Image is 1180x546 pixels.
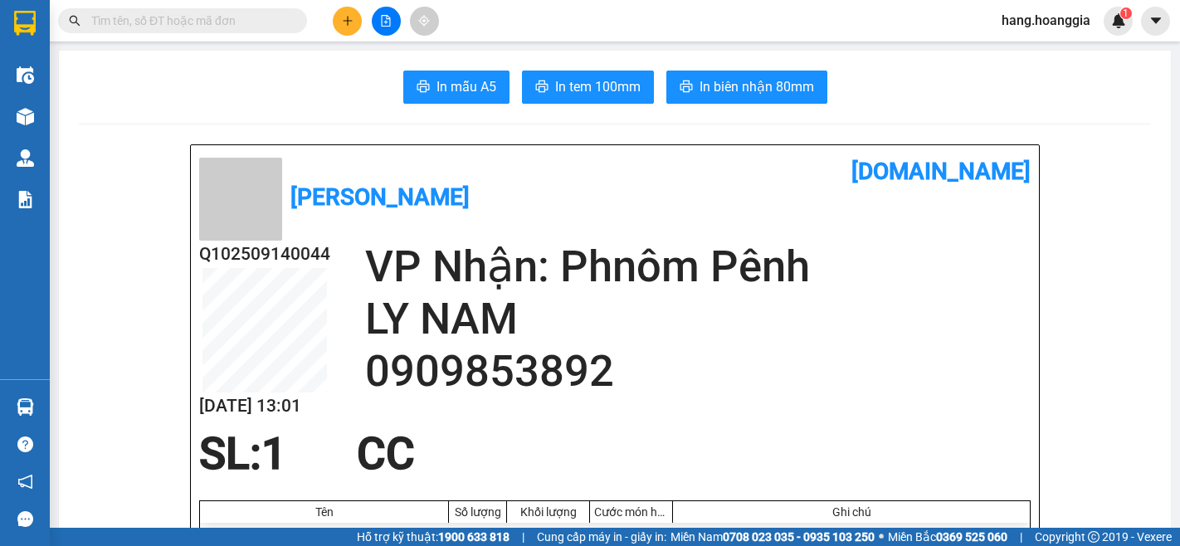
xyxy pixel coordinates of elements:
img: solution-icon [17,191,34,208]
button: file-add [372,7,401,36]
div: Số lượng [453,505,502,519]
div: Cước món hàng [594,505,668,519]
strong: 1900 633 818 [438,530,510,544]
input: Tìm tên, số ĐT hoặc mã đơn [91,12,287,30]
img: warehouse-icon [17,108,34,125]
img: warehouse-icon [17,398,34,416]
span: Cung cấp máy in - giấy in: [537,528,666,546]
img: icon-new-feature [1111,13,1126,28]
span: aim [418,15,430,27]
h2: [DATE] 13:01 [199,392,330,420]
div: CC [347,429,425,479]
span: | [1020,528,1022,546]
img: warehouse-icon [17,66,34,84]
span: copyright [1088,531,1100,543]
span: printer [417,80,430,95]
span: printer [535,80,549,95]
div: Ghi chú [677,505,1026,519]
sup: 1 [1120,7,1132,19]
div: Tên [204,505,444,519]
span: | [522,528,524,546]
span: 1 [261,428,286,480]
h2: 0909853892 [365,345,1031,397]
span: caret-down [1148,13,1163,28]
button: caret-down [1141,7,1170,36]
h2: Q102509140044 [199,241,330,268]
span: ⚪️ [879,534,884,540]
b: [PERSON_NAME] [290,183,470,211]
span: In tem 100mm [555,76,641,97]
span: Miền Bắc [888,528,1007,546]
span: In biên nhận 80mm [700,76,814,97]
span: Hỗ trợ kỹ thuật: [357,528,510,546]
span: message [17,511,33,527]
span: Miền Nam [670,528,875,546]
span: hang.hoanggia [988,10,1104,31]
h2: VP Nhận: Phnôm Pênh [365,241,1031,293]
strong: 0708 023 035 - 0935 103 250 [723,530,875,544]
div: Khối lượng [511,505,585,519]
span: In mẫu A5 [436,76,496,97]
span: plus [342,15,354,27]
span: SL: [199,428,261,480]
button: plus [333,7,362,36]
span: file-add [380,15,392,27]
span: 1 [1123,7,1129,19]
button: printerIn mẫu A5 [403,71,510,104]
button: printerIn biên nhận 80mm [666,71,827,104]
span: printer [680,80,693,95]
strong: 0369 525 060 [936,530,1007,544]
span: question-circle [17,436,33,452]
span: notification [17,474,33,490]
h2: LY NAM [365,293,1031,345]
img: warehouse-icon [17,149,34,167]
button: aim [410,7,439,36]
button: printerIn tem 100mm [522,71,654,104]
img: logo-vxr [14,11,36,36]
span: search [69,15,80,27]
b: [DOMAIN_NAME] [851,158,1031,185]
